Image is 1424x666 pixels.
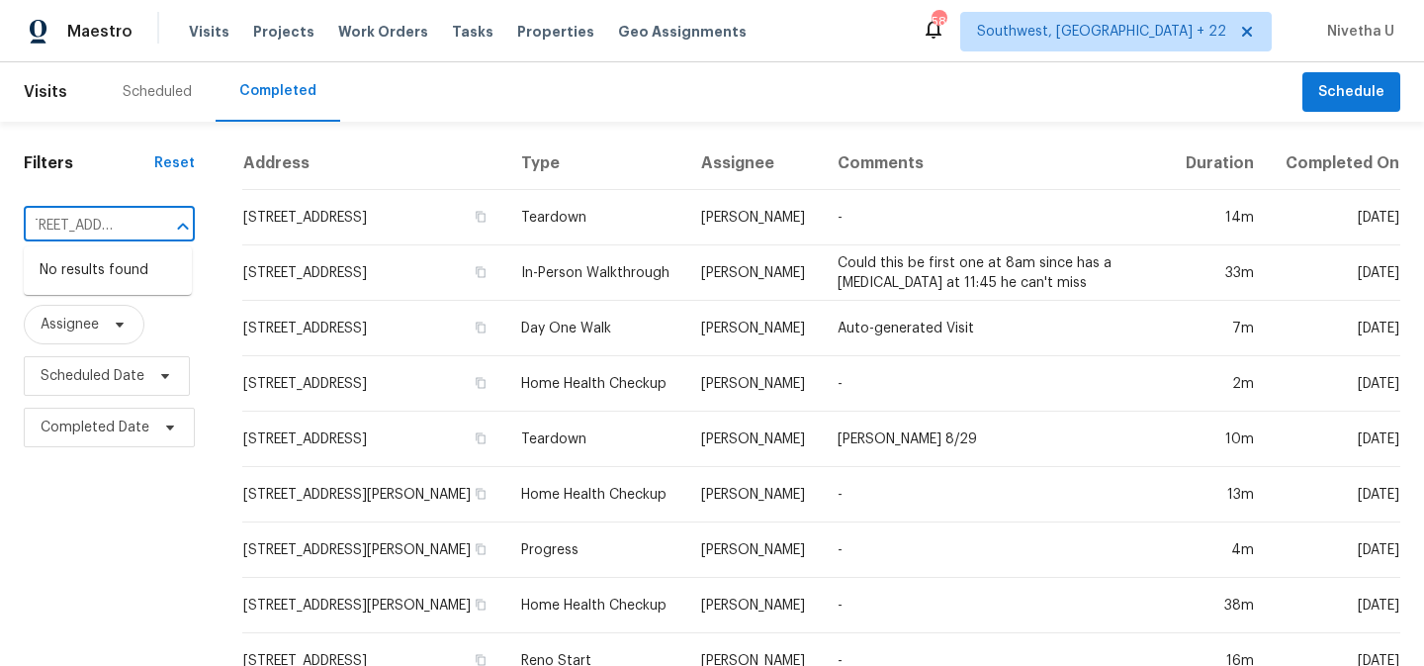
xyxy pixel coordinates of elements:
[822,578,1169,633] td: -
[1169,467,1269,523] td: 13m
[338,22,428,42] span: Work Orders
[472,208,489,226] button: Copy Address
[242,301,505,356] td: [STREET_ADDRESS]
[685,190,821,245] td: [PERSON_NAME]
[1319,22,1394,42] span: Nivetha U
[505,412,686,467] td: Teardown
[1270,301,1400,356] td: [DATE]
[685,301,821,356] td: [PERSON_NAME]
[822,523,1169,578] td: -
[505,356,686,412] td: Home Health Checkup
[1270,467,1400,523] td: [DATE]
[24,153,154,173] h1: Filters
[24,246,192,295] div: No results found
[822,356,1169,412] td: -
[977,22,1226,42] span: Southwest, [GEOGRAPHIC_DATA] + 22
[1169,245,1269,301] td: 33m
[242,467,505,523] td: [STREET_ADDRESS][PERSON_NAME]
[472,485,489,503] button: Copy Address
[1169,523,1269,578] td: 4m
[932,12,945,32] div: 582
[1318,80,1384,105] span: Schedule
[1169,578,1269,633] td: 38m
[505,578,686,633] td: Home Health Checkup
[685,578,821,633] td: [PERSON_NAME]
[242,138,505,190] th: Address
[472,540,489,558] button: Copy Address
[242,412,505,467] td: [STREET_ADDRESS]
[822,245,1169,301] td: Could this be first one at 8am since has a [MEDICAL_DATA] at 11:45 he can't miss
[242,523,505,578] td: [STREET_ADDRESS][PERSON_NAME]
[505,301,686,356] td: Day One Walk
[685,523,821,578] td: [PERSON_NAME]
[505,467,686,523] td: Home Health Checkup
[685,412,821,467] td: [PERSON_NAME]
[822,467,1169,523] td: -
[123,82,192,102] div: Scheduled
[242,245,505,301] td: [STREET_ADDRESS]
[517,22,594,42] span: Properties
[41,315,99,334] span: Assignee
[452,25,493,39] span: Tasks
[1270,190,1400,245] td: [DATE]
[154,153,195,173] div: Reset
[822,190,1169,245] td: -
[41,366,144,386] span: Scheduled Date
[239,81,316,101] div: Completed
[1169,138,1269,190] th: Duration
[822,412,1169,467] td: [PERSON_NAME] 8/29
[253,22,314,42] span: Projects
[1169,412,1269,467] td: 10m
[242,578,505,633] td: [STREET_ADDRESS][PERSON_NAME]
[1270,245,1400,301] td: [DATE]
[1270,356,1400,412] td: [DATE]
[1169,356,1269,412] td: 2m
[1270,578,1400,633] td: [DATE]
[472,429,489,447] button: Copy Address
[472,263,489,281] button: Copy Address
[189,22,229,42] span: Visits
[41,418,149,437] span: Completed Date
[1169,190,1269,245] td: 14m
[685,467,821,523] td: [PERSON_NAME]
[472,596,489,614] button: Copy Address
[685,138,821,190] th: Assignee
[505,138,686,190] th: Type
[685,356,821,412] td: [PERSON_NAME]
[1302,72,1400,113] button: Schedule
[24,211,139,241] input: Search for an address...
[242,356,505,412] td: [STREET_ADDRESS]
[505,190,686,245] td: Teardown
[505,245,686,301] td: In-Person Walkthrough
[822,301,1169,356] td: Auto-generated Visit
[1270,523,1400,578] td: [DATE]
[822,138,1169,190] th: Comments
[685,245,821,301] td: [PERSON_NAME]
[472,319,489,336] button: Copy Address
[67,22,133,42] span: Maestro
[1270,412,1400,467] td: [DATE]
[242,190,505,245] td: [STREET_ADDRESS]
[472,374,489,392] button: Copy Address
[169,213,197,240] button: Close
[1169,301,1269,356] td: 7m
[618,22,747,42] span: Geo Assignments
[1270,138,1400,190] th: Completed On
[505,523,686,578] td: Progress
[24,70,67,114] span: Visits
